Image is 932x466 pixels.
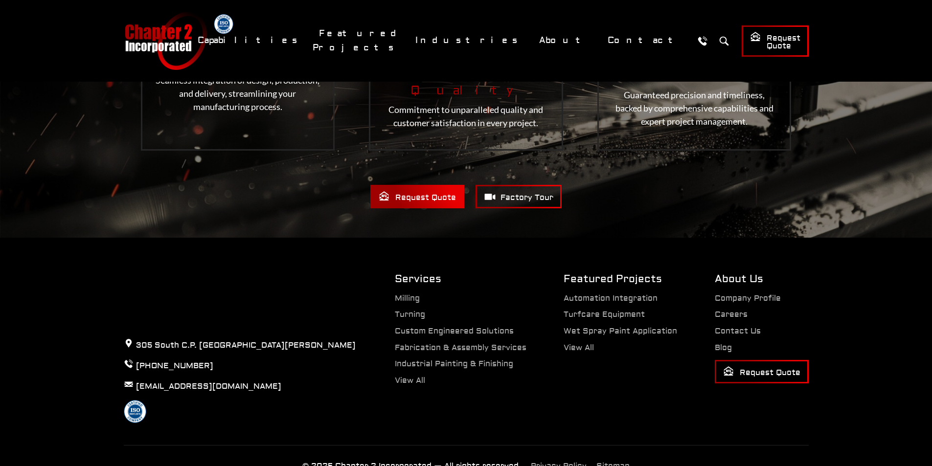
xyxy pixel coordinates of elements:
[370,185,464,208] a: Request Quote
[313,23,404,58] a: Featured Projects
[742,25,809,57] a: Request Quote
[564,310,645,319] a: Turfcare Equipment
[124,338,356,352] p: 305 South C.P. [GEOGRAPHIC_DATA][PERSON_NAME]
[395,343,526,353] a: Fabrication & Assembly Services
[564,272,677,286] h2: Featured Projects
[395,359,513,369] a: Industrial Painting & Finishing
[564,326,677,336] a: Wet Spray Paint Application
[694,32,712,50] a: Call Us
[395,376,425,385] a: View All
[601,30,689,51] a: Contact
[395,326,514,336] a: Custom Engineered Solutions
[136,361,213,371] a: [PHONE_NUMBER]
[124,12,207,70] a: Chapter 2 Incorporated
[715,272,809,286] h2: About Us
[191,30,308,51] a: Capabilities
[564,343,594,353] a: View All
[395,272,526,286] h2: Services
[533,30,596,51] a: About
[715,343,732,353] a: Blog
[715,293,781,303] a: Company Profile
[715,32,733,50] button: Search
[395,310,425,319] a: Turning
[723,366,800,378] span: Request Quote
[476,185,562,208] a: Factory Tour
[564,293,658,303] a: Automation Integration
[484,191,553,203] span: Factory Tour
[715,310,748,319] a: Careers
[715,360,809,383] a: Request Quote
[750,31,800,51] span: Request Quote
[379,191,456,203] span: Request Quote
[409,30,528,51] a: Industries
[715,326,761,336] a: Contact Us
[395,293,420,303] a: Milling
[136,381,281,391] a: [EMAIL_ADDRESS][DOMAIN_NAME]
